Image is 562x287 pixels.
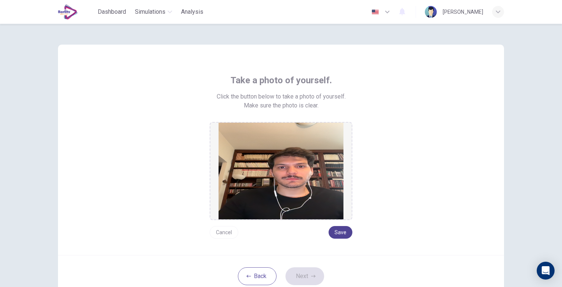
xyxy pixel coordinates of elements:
div: Open Intercom Messenger [537,262,555,280]
span: Dashboard [98,7,126,16]
button: Back [238,267,277,285]
span: Make sure the photo is clear. [244,101,319,110]
button: Analysis [178,5,206,19]
img: Profile picture [425,6,437,18]
span: Simulations [135,7,165,16]
button: Dashboard [95,5,129,19]
a: EduSynch logo [58,4,95,19]
span: Analysis [181,7,203,16]
div: [PERSON_NAME] [443,7,483,16]
span: Take a photo of yourself. [230,74,332,86]
img: preview screemshot [219,123,343,219]
img: en [371,9,380,15]
button: Simulations [132,5,175,19]
button: Save [329,226,352,239]
img: EduSynch logo [58,4,78,19]
button: Cancel [210,226,238,239]
span: Click the button below to take a photo of yourself. [217,92,346,101]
